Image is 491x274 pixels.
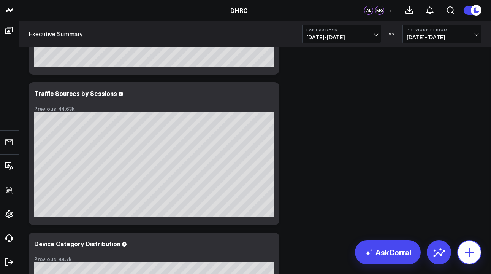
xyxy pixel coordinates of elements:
[34,89,117,97] div: Traffic Sources by Sessions
[230,6,248,14] a: DHRC
[402,25,481,43] button: Previous Period[DATE]-[DATE]
[386,6,395,15] button: +
[306,34,377,40] span: [DATE] - [DATE]
[407,27,477,32] b: Previous Period
[355,240,421,264] a: AskCorral
[29,30,83,38] a: Executive Summary
[306,27,377,32] b: Last 30 Days
[385,32,399,36] div: VS
[34,256,274,262] div: Previous: 44.7k
[302,25,381,43] button: Last 30 Days[DATE]-[DATE]
[364,6,373,15] div: AL
[34,239,120,248] div: Device Category Distribution
[375,6,384,15] div: MQ
[34,106,274,112] div: Previous: 44.63k
[389,8,393,13] span: +
[407,34,477,40] span: [DATE] - [DATE]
